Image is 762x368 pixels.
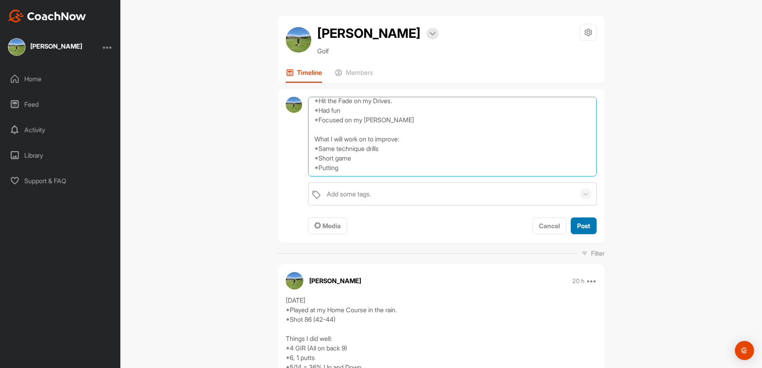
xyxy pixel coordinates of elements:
[591,249,605,258] p: Filter
[317,24,420,43] h2: [PERSON_NAME]
[539,222,560,230] span: Cancel
[314,222,341,230] span: Media
[286,27,311,53] img: avatar
[572,277,584,285] p: 20 h
[309,276,361,286] p: [PERSON_NAME]
[346,69,373,76] p: Members
[4,120,117,140] div: Activity
[4,145,117,165] div: Library
[327,189,371,199] div: Add some tags.
[30,43,82,49] div: [PERSON_NAME]
[297,69,322,76] p: Timeline
[571,217,597,235] button: Post
[4,171,117,191] div: Support & FAQ
[308,217,347,235] button: Media
[286,272,303,290] img: avatar
[286,97,302,113] img: avatar
[4,69,117,89] div: Home
[532,217,566,235] button: Cancel
[430,32,436,36] img: arrow-down
[308,97,597,176] textarea: [DATE] *Played at my Home Course in the rain. *Shot 84 (42-42) Things I did well: *4, 1 putts *4/...
[577,222,590,230] span: Post
[735,341,754,360] div: Open Intercom Messenger
[4,94,117,114] div: Feed
[8,38,26,56] img: square_1fe4b916871421288e1f747ee4a95a47.jpg
[317,46,439,56] p: Golf
[8,10,86,22] img: CoachNow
